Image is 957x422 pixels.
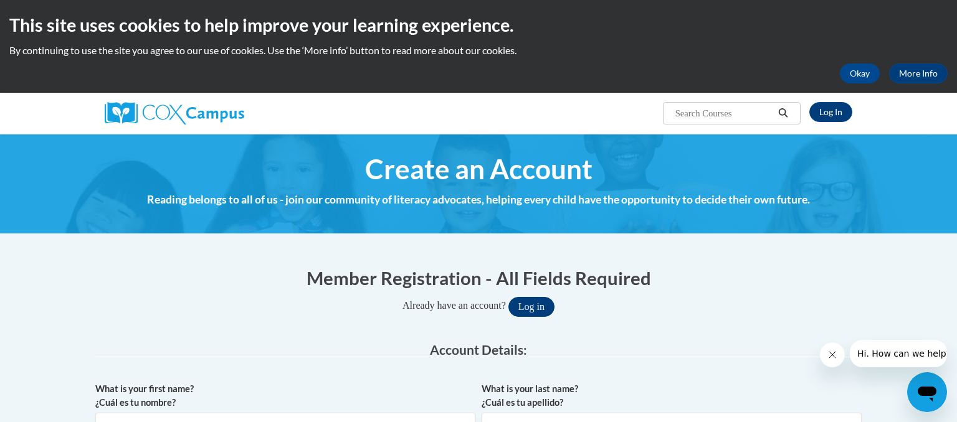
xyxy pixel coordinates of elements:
h1: Member Registration - All Fields Required [95,265,862,291]
label: What is your last name? ¿Cuál es tu apellido? [482,382,862,410]
span: Hi. How can we help? [7,9,101,19]
p: By continuing to use the site you agree to our use of cookies. Use the ‘More info’ button to read... [9,44,948,57]
a: More Info [889,63,948,83]
button: Log in [508,297,555,317]
iframe: Button to launch messaging window [907,372,947,412]
img: Cox Campus [105,102,244,124]
span: Already have an account? [402,300,506,311]
h2: This site uses cookies to help improve your learning experience. [9,12,948,37]
button: Okay [840,63,880,83]
label: What is your first name? ¿Cuál es tu nombre? [95,382,475,410]
span: Create an Account [365,152,593,185]
button: Search [774,106,793,121]
iframe: Close message [820,342,845,367]
h4: Reading belongs to all of us - join our community of literacy advocates, helping every child have... [95,192,862,208]
a: Log In [809,102,852,122]
input: Search Courses [674,106,774,121]
span: Account Details: [430,342,527,357]
iframe: Message from company [850,340,947,367]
